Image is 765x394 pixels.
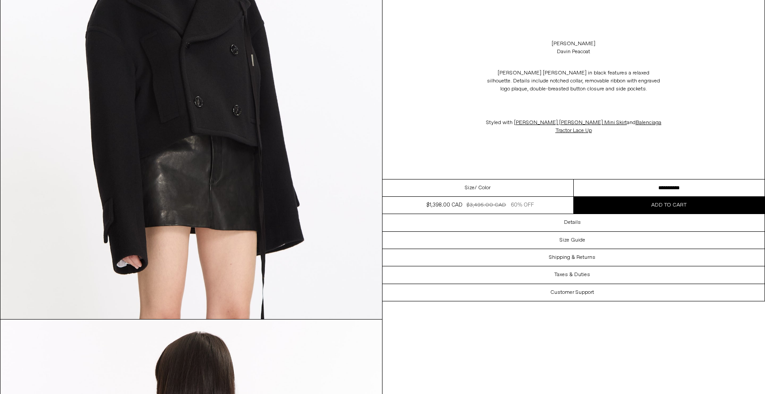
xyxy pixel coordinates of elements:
div: 60% OFF [511,201,534,209]
span: Add to cart [651,202,687,209]
span: otched collar, removable ribbon with engraved logo plaque, double-breasted button closure and sid... [500,78,661,93]
p: [PERSON_NAME] [PERSON_NAME] in black features a relaxed silhouette. Details include n [485,65,662,98]
a: [PERSON_NAME] [552,40,595,48]
h3: Size Guide [560,237,585,243]
button: Add to cart [574,197,765,214]
h3: Shipping & Returns [549,254,595,261]
a: [PERSON_NAME] [PERSON_NAME] Mini Skirt [514,119,627,126]
span: Size [465,184,475,192]
h3: Taxes & Duties [554,272,590,278]
span: / Color [475,184,491,192]
div: $3,495.00 CAD [467,201,506,209]
h3: Details [564,219,581,226]
div: Davin Peacoat [557,48,590,56]
span: Styled with and [486,119,661,134]
div: $1,398.00 CAD [426,201,462,209]
h3: Customer Support [550,289,594,296]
